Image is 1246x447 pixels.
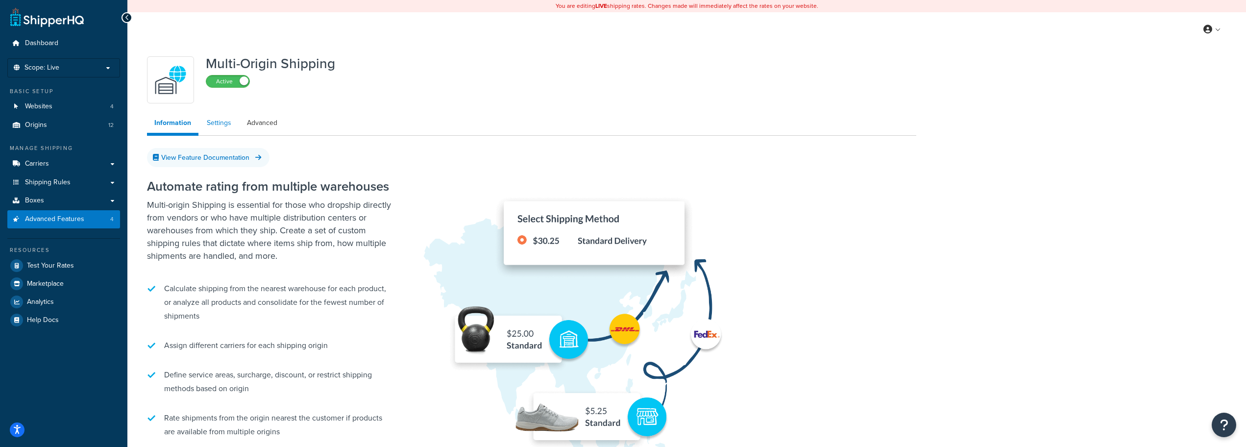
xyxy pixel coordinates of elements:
[199,113,239,133] a: Settings
[7,210,120,228] a: Advanced Features4
[27,298,54,306] span: Analytics
[147,148,269,167] a: View Feature Documentation
[7,257,120,274] a: Test Your Rates
[7,174,120,192] a: Shipping Rules
[25,39,58,48] span: Dashboard
[147,113,198,136] a: Information
[25,121,47,129] span: Origins
[25,215,84,223] span: Advanced Features
[7,98,120,116] li: Websites
[7,311,120,329] a: Help Docs
[206,56,335,71] h1: Multi-Origin Shipping
[27,316,59,324] span: Help Docs
[7,293,120,311] a: Analytics
[7,275,120,293] a: Marketplace
[147,406,392,444] li: Rate shipments from the origin nearest the customer if products are available from multiple origins
[1212,413,1236,437] button: Open Resource Center
[25,102,52,111] span: Websites
[7,210,120,228] li: Advanced Features
[595,1,607,10] b: LIVE
[147,179,392,194] h2: Automate rating from multiple warehouses
[147,363,392,400] li: Define service areas, surcharge, discount, or restrict shipping methods based on origin
[206,75,249,87] label: Active
[25,178,71,187] span: Shipping Rules
[7,246,120,254] div: Resources
[7,192,120,210] a: Boxes
[7,34,120,52] a: Dashboard
[24,64,59,72] span: Scope: Live
[147,277,392,328] li: Calculate shipping from the nearest warehouse for each product, or analyze all products and conso...
[7,87,120,96] div: Basic Setup
[27,262,74,270] span: Test Your Rates
[7,116,120,134] a: Origins12
[7,98,120,116] a: Websites4
[108,121,114,129] span: 12
[25,197,44,205] span: Boxes
[7,144,120,152] div: Manage Shipping
[7,116,120,134] li: Origins
[7,155,120,173] a: Carriers
[27,280,64,288] span: Marketplace
[110,102,114,111] span: 4
[147,199,392,262] p: Multi-origin Shipping is essential for those who dropship directly from vendors or who have multi...
[110,215,114,223] span: 4
[153,63,188,97] img: WatD5o0RtDAAAAAElFTkSuQmCC
[147,334,392,357] li: Assign different carriers for each shipping origin
[25,160,49,168] span: Carriers
[240,113,285,133] a: Advanced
